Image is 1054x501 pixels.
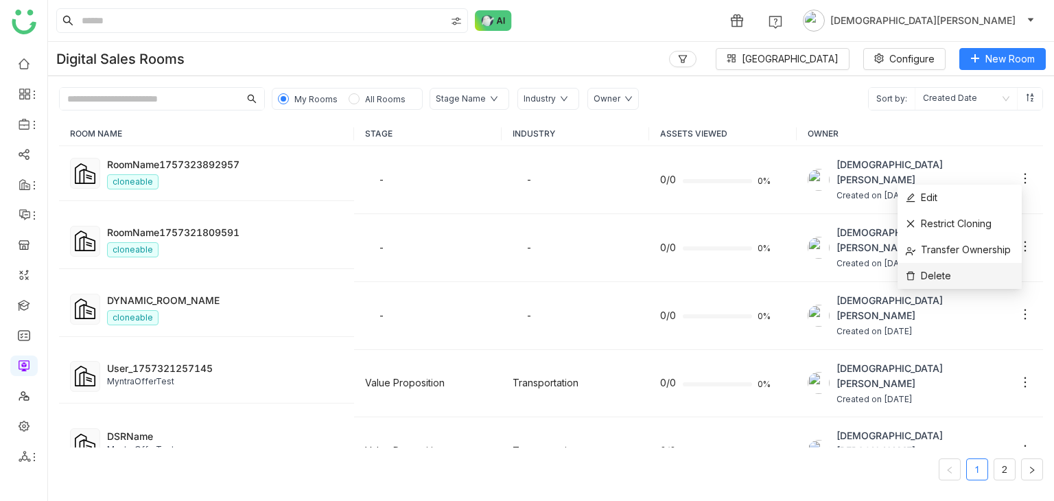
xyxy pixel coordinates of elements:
img: logo [12,10,36,34]
div: DSRName [107,429,343,443]
span: All Rooms [365,94,406,104]
a: 1 [967,459,987,480]
span: 0/0 [660,240,676,255]
div: RoomName1757323892957 [107,157,343,172]
span: [DEMOGRAPHIC_DATA][PERSON_NAME] [836,361,1011,391]
th: STAGE [354,121,502,146]
span: [DEMOGRAPHIC_DATA][PERSON_NAME] [836,157,1011,187]
div: DYNAMIC_ROOM_NAME [107,293,343,307]
span: - [526,174,532,185]
span: [DEMOGRAPHIC_DATA][PERSON_NAME] [830,13,1016,28]
img: ask-buddy-normal.svg [475,10,512,31]
nz-tag: cloneable [107,174,159,189]
img: help.svg [769,15,782,29]
img: 684a9b06de261c4b36a3cf65 [808,440,830,462]
span: [DEMOGRAPHIC_DATA][PERSON_NAME] [836,293,1011,323]
span: Value Proposition [365,445,445,456]
span: Transportation [513,445,578,456]
img: transfer-ownership.svg [906,246,915,256]
img: 684a9b06de261c4b36a3cf65 [808,305,830,327]
button: [GEOGRAPHIC_DATA] [716,48,850,70]
button: Next Page [1021,458,1043,480]
div: Owner [594,93,620,106]
img: search-type.svg [451,16,462,27]
div: User_1757321257145 [107,361,343,375]
li: 2 [994,458,1016,480]
span: 0% [758,312,774,321]
span: New Room [985,51,1035,67]
span: [DEMOGRAPHIC_DATA][PERSON_NAME] [836,225,1011,255]
span: 0/0 [660,375,676,391]
button: New Room [959,48,1046,70]
span: - [526,310,532,321]
div: Digital Sales Rooms [56,51,185,67]
span: - [379,174,384,185]
nz-tag: cloneable [107,242,159,257]
div: Stage Name [436,93,486,106]
span: Transfer Ownership [906,242,1011,257]
nz-select-item: Created Date [923,88,1009,110]
button: [DEMOGRAPHIC_DATA][PERSON_NAME] [800,10,1038,32]
div: MyntraOfferTest [107,443,343,456]
div: Industry [524,93,556,106]
span: Configure [889,51,935,67]
span: - [379,242,384,253]
th: ROOM NAME [59,121,354,146]
span: 0% [758,177,774,185]
th: OWNER [797,121,1043,146]
div: MyntraOfferTest [107,375,343,388]
span: [DEMOGRAPHIC_DATA][PERSON_NAME] [836,428,1011,458]
div: RoomName1757321809591 [107,225,343,240]
span: 0/0 [660,443,676,458]
span: 0% [758,244,774,253]
th: INDUSTRY [502,121,649,146]
nz-tag: cloneable [107,310,159,325]
span: Value Proposition [365,377,445,388]
span: Created on [DATE] [836,189,1011,202]
span: Created on [DATE] [836,257,1011,270]
span: Edit [906,190,937,205]
span: [GEOGRAPHIC_DATA] [742,51,839,67]
span: Created on [DATE] [836,393,1011,406]
span: Created on [DATE] [836,325,1011,338]
span: - [379,310,384,321]
a: 2 [994,459,1015,480]
span: - [526,242,532,253]
img: 684a9b06de261c4b36a3cf65 [808,372,830,394]
span: 0% [758,380,774,388]
span: Transportation [513,377,578,388]
img: avatar [803,10,825,32]
button: Previous Page [939,458,961,480]
span: 0/0 [660,172,676,187]
span: Sort by: [869,88,915,110]
span: Delete [906,268,951,283]
span: My Rooms [294,94,338,104]
button: Configure [863,48,946,70]
img: 684a9b06de261c4b36a3cf65 [808,169,830,191]
span: Restrict Cloning [906,216,992,231]
li: 1 [966,458,988,480]
img: 684a9b06de261c4b36a3cf65 [808,237,830,259]
th: ASSETS VIEWED [649,121,797,146]
span: 0/0 [660,308,676,323]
